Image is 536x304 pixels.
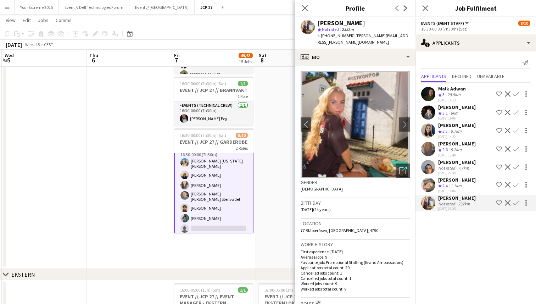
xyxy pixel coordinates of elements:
span: 8 [258,56,267,64]
span: 8/10 [518,21,530,26]
div: 28.9km [446,92,462,98]
span: 6 [88,56,98,64]
span: Sat [259,52,267,59]
p: Favourite job: Promotional Staffing (Brand Ambassadors) [301,260,410,265]
div: 232km [457,201,471,206]
div: Applicants [415,34,536,51]
span: 16:00-05:00 (13h) (Sat) [180,287,220,293]
div: Malk Adwan [438,85,466,92]
div: Not rated [438,165,457,171]
h3: Job Fulfilment [415,4,536,13]
app-card-role: Events (Event Staff)4I9A6/716:30-00:00 (7h30m)[PERSON_NAME] [US_STATE] [PERSON_NAME][PERSON_NAME]... [174,145,253,236]
app-job-card: 16:30-00:00 (7h30m) (Sat)1/1EVENT // JCP 27 // BRANNVAKT1 RoleEvents (Technical Crew)1/116:30-00:... [174,77,253,126]
div: [PERSON_NAME] [438,104,476,110]
button: Your Extreme 2025 [15,0,59,14]
span: 8/10 [236,133,248,138]
h3: EVENT // JCP 27 // GARDEROBE [174,139,253,145]
div: Bio [295,49,415,66]
span: 5 [4,56,14,64]
span: 77 Blåbæråsen, [GEOGRAPHIC_DATA], 4790 [301,228,378,233]
span: 232km [340,27,355,32]
a: Edit [20,16,34,25]
span: Fri [174,52,180,59]
img: Crew avatar or photo [301,71,410,178]
p: Cancelled jobs total count: 1 [301,276,410,281]
div: [DATE] 21:35 [438,206,476,211]
button: JCP 27 [195,0,218,14]
span: Applicants [421,74,446,79]
div: 6km [449,110,460,116]
span: Comms [56,17,72,23]
div: [DATE] 12:49 [438,153,476,157]
div: Open photos pop-in [396,164,410,178]
span: Thu [89,52,98,59]
span: | [PERSON_NAME][EMAIL_ADDRESS][PERSON_NAME][DOMAIN_NAME] [318,33,408,45]
div: [PERSON_NAME] [438,122,476,128]
a: Jobs [35,16,51,25]
div: [DATE] 15:06 [438,116,476,121]
button: Events (Event Staff) [421,21,470,26]
div: 1.1km [449,183,463,189]
span: 2.4 [442,183,448,188]
span: Unavailable [477,74,504,79]
div: [PERSON_NAME] [438,177,476,183]
div: Not rated [438,201,457,206]
p: Worked jobs total count: 9 [301,286,410,292]
span: Events (Event Staff) [421,21,464,26]
p: Average jobs: 9 [301,254,410,260]
div: [PERSON_NAME] [438,159,476,165]
span: Edit [23,17,31,23]
div: 15 Jobs [239,59,252,64]
span: Not rated [322,27,339,32]
span: 3 [442,92,445,97]
div: [DATE] [6,41,22,48]
div: [PERSON_NAME] [438,140,476,147]
div: CEST [44,42,53,47]
div: [PERSON_NAME] [438,195,476,201]
h3: EVENT // JCP 27 // BRANNVAKT [174,87,253,93]
a: Comms [53,16,74,25]
div: [DATE] 22:39 [438,171,476,175]
span: [DEMOGRAPHIC_DATA] [301,186,343,192]
span: 7 [173,56,180,64]
div: [PERSON_NAME] [318,20,365,26]
span: 1 Role [238,94,248,99]
h3: Profile [295,4,415,13]
span: View [6,17,16,23]
span: Wed [5,52,14,59]
div: [DATE] 14:13 [438,98,466,103]
p: Cancelled jobs count: 1 [301,270,410,276]
span: Jobs [38,17,49,23]
a: View [3,16,18,25]
h3: Location [301,220,410,227]
span: Week 45 [23,42,41,47]
div: 16:30-00:00 (7h30m) (Sat) [421,26,530,32]
span: Declined [452,74,471,79]
span: 16:30-00:00 (7h30m) (Sat) [180,133,226,138]
div: 7.7km [457,165,470,171]
div: EKSTERN [11,271,35,278]
span: t. [PHONE_NUMBER] [318,33,354,38]
span: 3.3 [442,128,448,134]
h3: Birthday [301,200,410,206]
span: 1/1 [238,287,248,293]
app-job-card: 16:30-00:00 (7h30m) (Sat)8/10EVENT // JCP 27 // GARDEROBE2 Roles[PERSON_NAME] Events (Event Staff... [174,128,253,233]
span: 2.6 [442,147,448,152]
p: Applications total count: 29 [301,265,410,270]
button: Event // Dell Technologies Forum [59,0,129,14]
p: First experience: [DATE] [301,249,410,254]
h3: Work history [301,241,410,248]
p: Worked jobs count: 9 [301,281,410,286]
span: 2 Roles [236,145,248,151]
span: 1/1 [238,81,248,86]
span: 3.1 [442,110,448,116]
h3: Gender [301,179,410,186]
span: 16:30-00:00 (7h30m) (Sat) [180,81,226,86]
div: [DATE] 14:22 [438,134,476,139]
span: [DATE] (24 years) [301,207,331,212]
div: [DATE] 14:06 [438,189,476,193]
app-card-role: Events (Technical Crew)1/116:30-00:00 (7h30m)[PERSON_NAME] Eeg [174,101,253,126]
button: Event // [GEOGRAPHIC_DATA] [129,0,195,14]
